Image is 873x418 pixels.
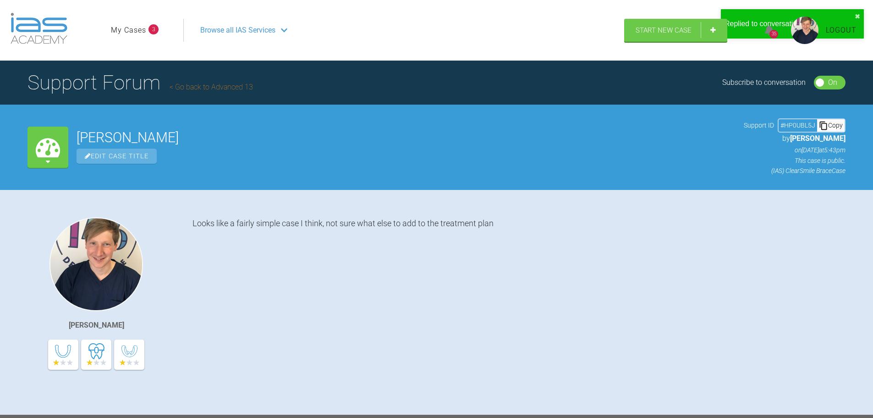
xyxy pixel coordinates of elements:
div: 35 [769,30,778,39]
p: on [DATE] at 5:43pm [744,145,846,155]
p: by [744,133,846,145]
div: [PERSON_NAME] [69,319,124,331]
p: This case is public. [744,156,846,166]
span: Edit Case Title [77,149,157,164]
a: Start New Case [624,19,727,42]
span: Start New Case [636,26,692,34]
img: Jack Gardner [49,217,143,311]
div: # HP0UBL5J [779,120,817,130]
div: Subscribe to conversation [722,77,806,89]
h2: [PERSON_NAME] [77,131,736,145]
div: Copy [817,119,845,131]
span: Browse all IAS Services [200,24,275,36]
div: On [828,77,837,89]
p: (IAS) ClearSmile Brace Case [744,166,846,176]
h1: Support Forum [27,67,253,99]
a: My Cases [111,24,146,36]
span: [PERSON_NAME] [790,134,846,143]
a: Go back to Advanced 13 [170,83,253,91]
a: Logout [826,24,857,36]
img: logo-light.3e3ef733.png [11,13,67,44]
div: Looks like a fairly simple case I think, not sure what else to add to the treatment plan [192,217,846,401]
span: Support ID [744,120,774,130]
img: profile.png [791,17,818,44]
span: 3 [148,24,159,34]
